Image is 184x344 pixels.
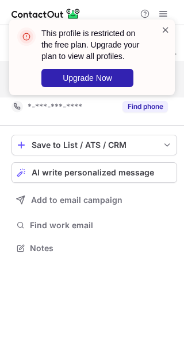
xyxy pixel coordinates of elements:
button: Add to email campaign [11,190,177,210]
span: Notes [30,243,172,253]
button: save-profile-one-click [11,135,177,155]
button: Find work email [11,217,177,233]
button: AI write personalized message [11,162,177,183]
span: AI write personalized message [32,168,154,177]
header: This profile is restricted on the free plan. Upgrade your plan to view all profiles. [41,28,147,62]
img: ContactOut v5.3.10 [11,7,80,21]
span: Upgrade Now [63,73,112,83]
button: Notes [11,240,177,256]
button: Upgrade Now [41,69,133,87]
img: error [17,28,36,46]
span: Find work email [30,220,172,230]
div: Save to List / ATS / CRM [32,140,157,150]
span: Add to email campaign [31,196,122,205]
